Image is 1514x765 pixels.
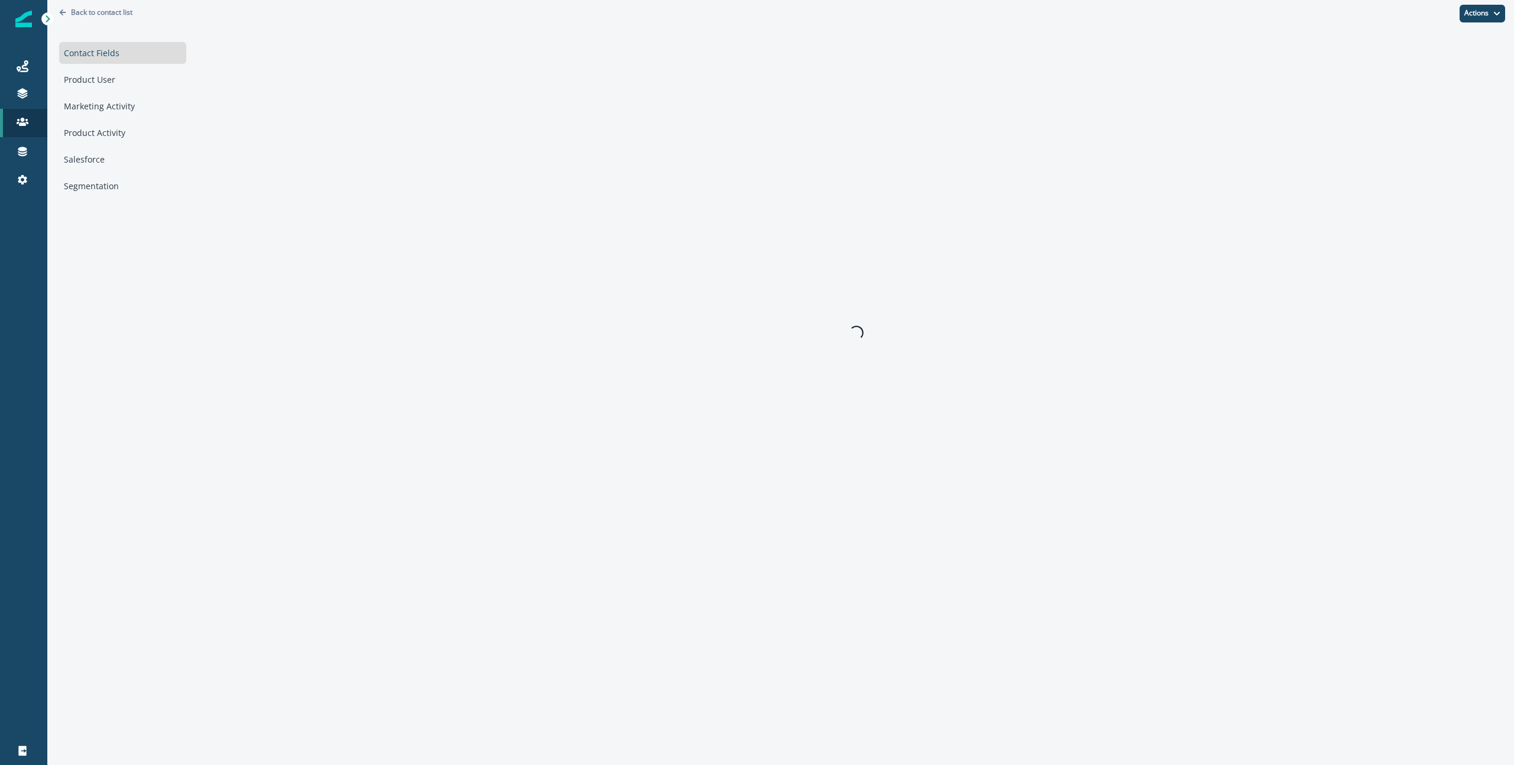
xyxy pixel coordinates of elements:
div: Contact Fields [59,42,186,64]
div: Product User [59,69,186,90]
div: Marketing Activity [59,95,186,117]
div: Salesforce [59,148,186,170]
button: Go back [59,7,132,17]
img: Inflection [15,11,32,27]
div: Product Activity [59,122,186,144]
p: Back to contact list [71,7,132,17]
div: Segmentation [59,175,186,197]
button: Actions [1460,5,1505,22]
